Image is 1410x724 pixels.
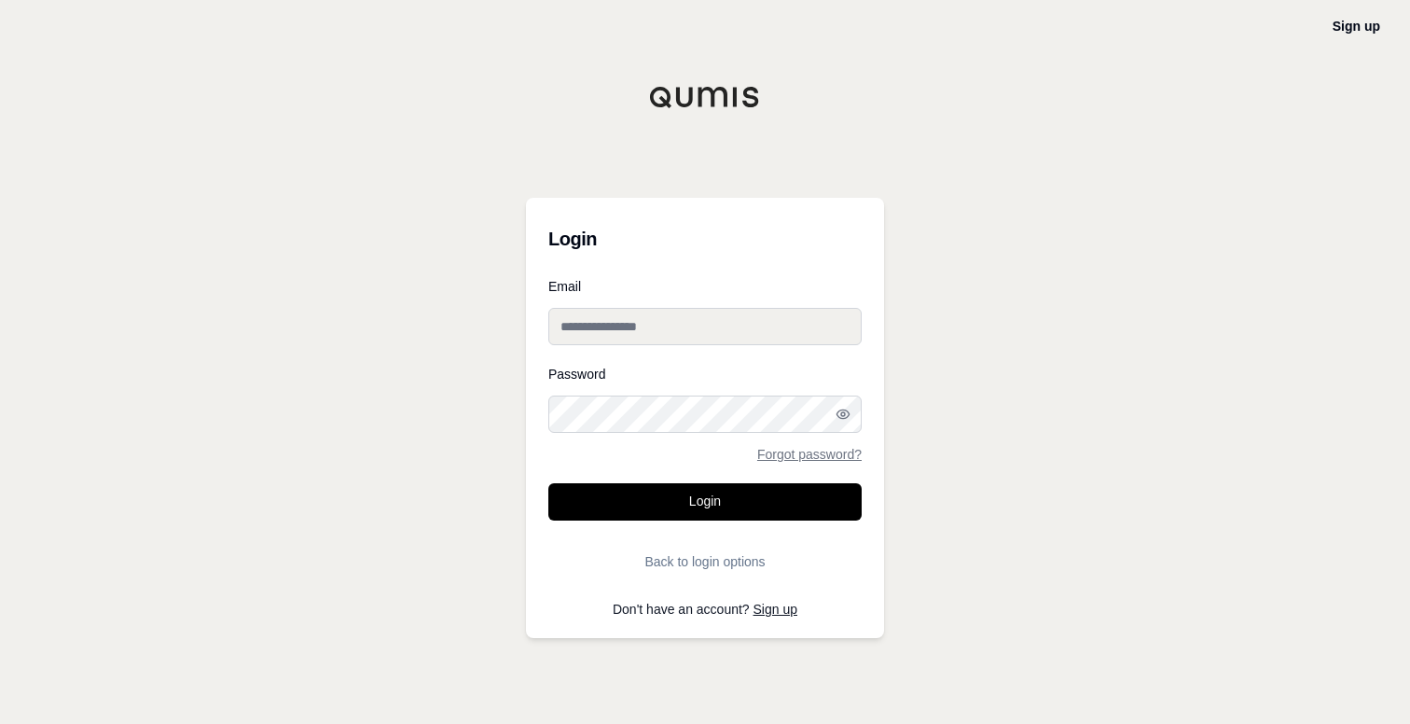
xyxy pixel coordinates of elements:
p: Don't have an account? [548,603,862,616]
label: Email [548,280,862,293]
a: Sign up [1333,19,1380,34]
button: Login [548,483,862,521]
label: Password [548,368,862,381]
a: Forgot password? [757,448,862,461]
img: Qumis [649,86,761,108]
a: Sign up [753,602,797,617]
h3: Login [548,220,862,258]
button: Back to login options [548,543,862,580]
